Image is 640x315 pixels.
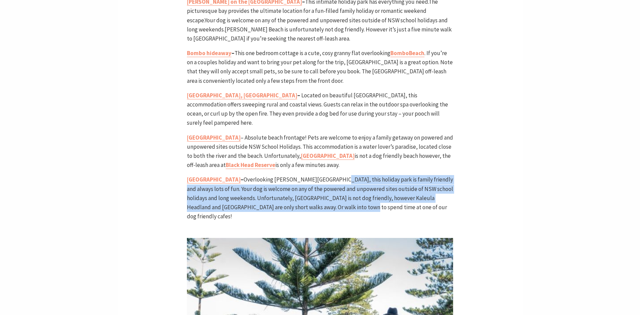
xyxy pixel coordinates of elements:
b: – [241,176,244,183]
a: Bombo [390,49,409,57]
span: is only a few minutes away. [226,161,339,169]
span: Your dog is welcome on any of the powered and unpowered sites outside of NSW school holidays and ... [187,17,448,33]
a: [GEOGRAPHIC_DATA] [187,176,241,184]
a: [GEOGRAPHIC_DATA], [GEOGRAPHIC_DATA] [187,92,297,99]
span: [PERSON_NAME] Beach is unfortunately not dog friendly. However it’s just a five minute walk to [G... [187,26,452,42]
a: Bombo hideaway [187,49,231,57]
span: Overlooking [PERSON_NAME][GEOGRAPHIC_DATA], this holiday park is family friendly and always lots ... [187,176,453,220]
b: – [297,92,300,99]
b: – [231,49,234,57]
a: Black Head Reserve [226,161,275,169]
a: Beach [409,49,424,57]
p: . If you’re on a couples holiday and want to bring your pet along for the trip, [GEOGRAPHIC_DATA]... [187,49,453,86]
span: This one bedroom cottage is a cute, cosy granny flat overlooking [234,49,409,57]
a: [GEOGRAPHIC_DATA] [301,152,355,160]
span: Located on beautiful [GEOGRAPHIC_DATA], this accommodation offers sweeping rural and coastal view... [187,92,448,127]
a: [GEOGRAPHIC_DATA] [187,134,241,142]
p: – Absolute beach frontage! Pets are welcome to enjoy a family getaway on powered and unpowered si... [187,133,453,170]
